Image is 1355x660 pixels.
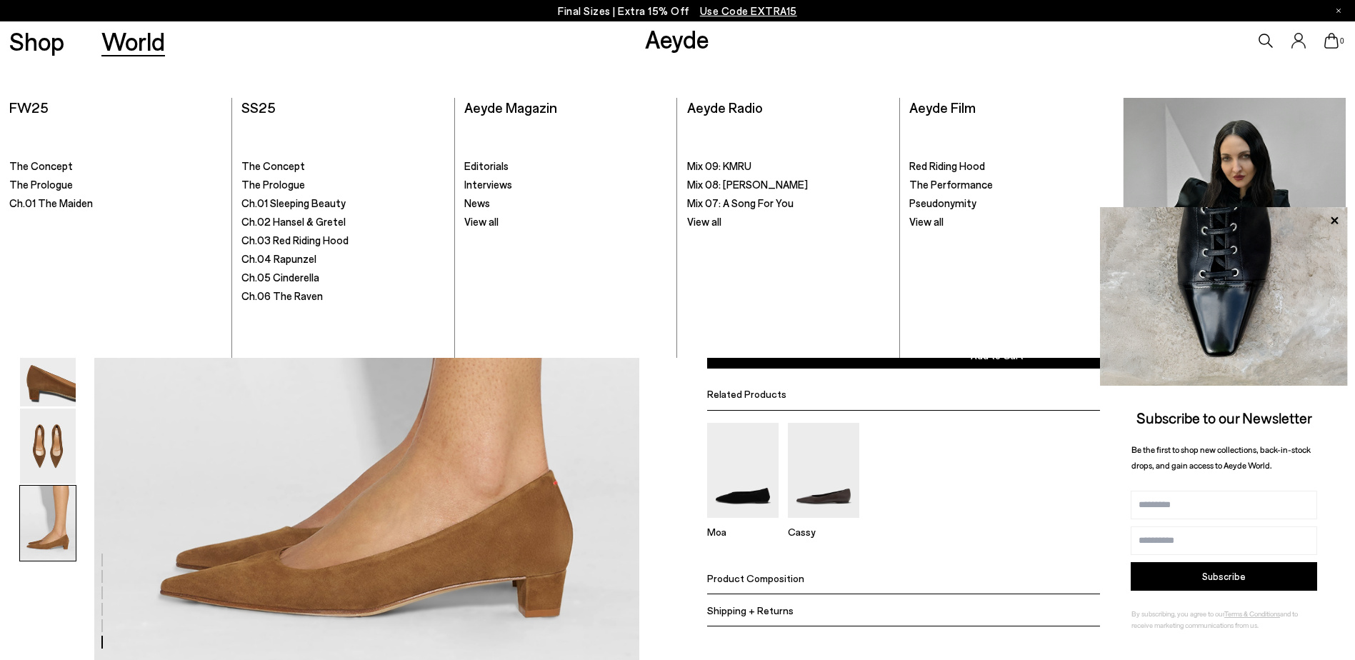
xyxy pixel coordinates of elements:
[241,159,305,172] span: The Concept
[464,196,668,211] a: News
[101,29,165,54] a: World
[241,252,445,266] a: Ch.04 Rapunzel
[687,215,721,228] span: View all
[464,196,490,209] span: News
[687,196,794,209] span: Mix 07: A Song For You
[687,215,891,229] a: View all
[464,178,512,191] span: Interviews
[9,159,222,174] a: The Concept
[241,178,305,191] span: The Prologue
[558,2,797,20] p: Final Sizes | Extra 15% Off
[909,159,1114,174] a: Red Riding Hood
[909,196,1114,211] a: Pseudonymity
[241,271,445,285] a: Ch.05 Cinderella
[1131,444,1311,471] span: Be the first to shop new collections, back-in-stock drops, and gain access to Aeyde World.
[645,24,709,54] a: Aeyde
[1324,33,1339,49] a: 0
[687,178,808,191] span: Mix 08: [PERSON_NAME]
[1124,98,1346,349] img: X-exploration-v2_1_900x.png
[909,196,976,209] span: Pseudonymity
[788,508,859,538] a: Cassy Pointed-Toe Flats Cassy
[9,196,222,211] a: Ch.01 The Maiden
[909,178,993,191] span: The Performance
[788,526,859,538] p: Cassy
[241,215,445,229] a: Ch.02 Hansel & Gretel
[909,99,976,116] a: Aeyde Film
[241,196,346,209] span: Ch.01 Sleeping Beauty
[1339,37,1346,45] span: 0
[9,29,64,54] a: Shop
[687,99,763,116] a: Aeyde Radio
[9,178,222,192] a: The Prologue
[788,423,859,518] img: Cassy Pointed-Toe Flats
[241,99,276,116] a: SS25
[241,159,445,174] a: The Concept
[687,159,891,174] a: Mix 09: KMRU
[909,215,944,228] span: View all
[1224,609,1280,618] a: Terms & Conditions
[241,234,349,246] span: Ch.03 Red Riding Hood
[909,178,1114,192] a: The Performance
[1124,98,1346,349] a: Aeyde Magazin
[464,178,668,192] a: Interviews
[700,4,797,17] span: Navigate to /collections/ss25-final-sizes
[20,409,76,484] img: Judi Suede Pointed Pumps - Image 5
[909,215,1114,229] a: View all
[241,289,323,302] span: Ch.06 The Raven
[20,486,76,561] img: Judi Suede Pointed Pumps - Image 6
[707,508,779,538] a: Moa Suede Pointed-Toe Flats Moa
[464,159,668,174] a: Editorials
[687,178,891,192] a: Mix 08: [PERSON_NAME]
[241,178,445,192] a: The Prologue
[241,271,319,284] span: Ch.05 Cinderella
[1131,562,1317,591] button: Subscribe
[687,159,751,172] span: Mix 09: KMRU
[1131,609,1224,618] span: By subscribing, you agree to our
[464,215,499,228] span: View all
[241,289,445,304] a: Ch.06 The Raven
[464,99,557,116] a: Aeyde Magazin
[1136,409,1312,426] span: Subscribe to our Newsletter
[909,159,985,172] span: Red Riding Hood
[241,234,445,248] a: Ch.03 Red Riding Hood
[707,388,786,400] span: Related Products
[9,196,93,209] span: Ch.01 The Maiden
[241,252,316,265] span: Ch.04 Rapunzel
[707,604,794,616] span: Shipping + Returns
[687,196,891,211] a: Mix 07: A Song For You
[9,178,73,191] span: The Prologue
[241,196,445,211] a: Ch.01 Sleeping Beauty
[9,99,49,116] a: FW25
[20,331,76,406] img: Judi Suede Pointed Pumps - Image 4
[707,526,779,538] p: Moa
[707,572,804,584] span: Product Composition
[464,159,509,172] span: Editorials
[1100,207,1348,386] img: ca3f721fb6ff708a270709c41d776025.jpg
[464,215,668,229] a: View all
[241,215,346,228] span: Ch.02 Hansel & Gretel
[707,423,779,518] img: Moa Suede Pointed-Toe Flats
[9,159,73,172] span: The Concept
